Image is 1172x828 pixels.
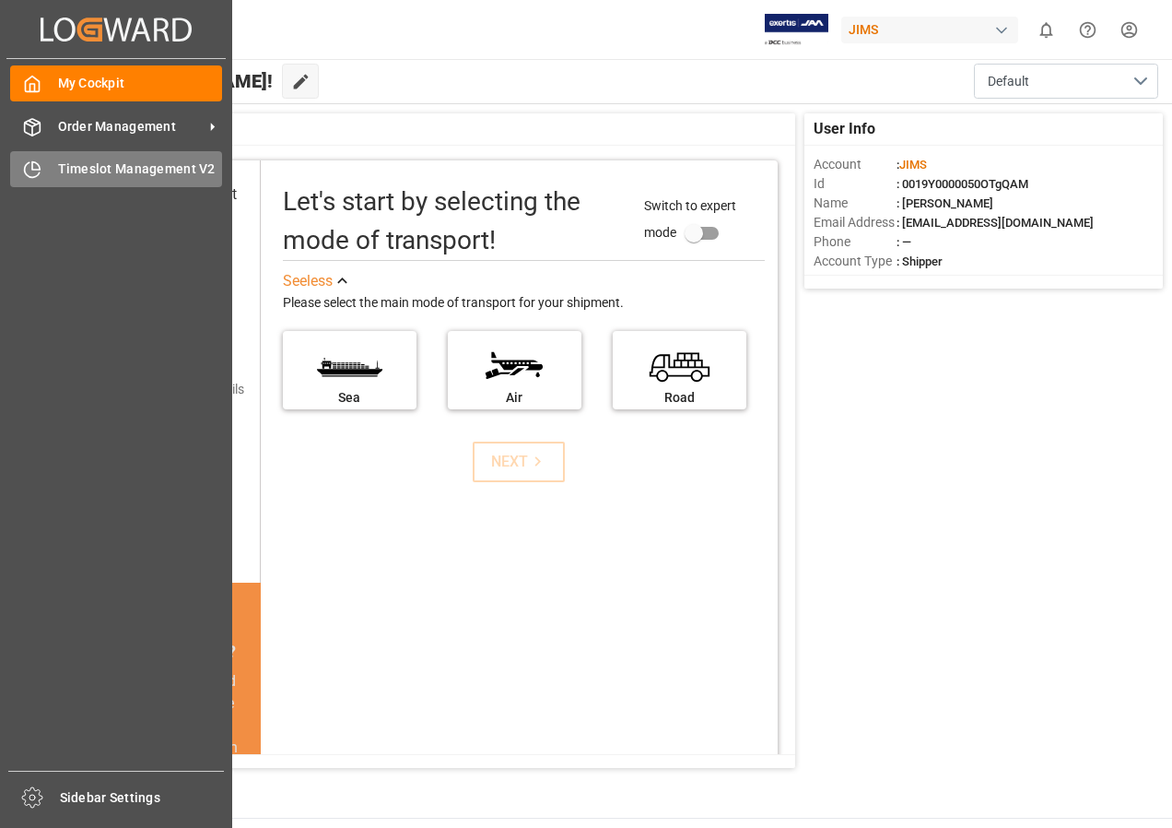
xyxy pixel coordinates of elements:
a: Timeslot Management V2 [10,151,222,187]
div: Air [457,388,572,408]
div: JIMS [841,17,1018,43]
div: NEXT [491,451,547,473]
a: My Cockpit [10,65,222,101]
button: open menu [974,64,1158,99]
div: See less [283,270,333,292]
div: Let's start by selecting the mode of transport! [283,183,627,260]
span: Id [814,174,897,194]
button: Help Center [1067,9,1108,51]
span: Name [814,194,897,213]
span: My Cockpit [58,74,223,93]
span: : [897,158,927,172]
span: User Info [814,118,875,140]
span: : [EMAIL_ADDRESS][DOMAIN_NAME] [897,216,1094,230]
span: Email Address [814,213,897,232]
div: Road [622,388,737,408]
span: Account Type [814,252,897,271]
span: : 0019Y0000050OTgQAM [897,177,1028,191]
span: Default [988,72,1029,91]
span: Account [814,155,897,174]
div: Please select the main mode of transport for your shipment. [283,292,765,314]
img: Exertis%20JAM%20-%20Email%20Logo.jpg_1722504956.jpg [765,14,828,46]
span: : [PERSON_NAME] [897,196,993,210]
span: Order Management [58,117,204,136]
button: JIMS [841,12,1025,47]
span: : Shipper [897,254,943,268]
span: Sidebar Settings [60,788,225,808]
span: Phone [814,232,897,252]
span: Timeslot Management V2 [58,160,223,179]
button: show 0 new notifications [1025,9,1067,51]
div: Add shipping details [129,380,244,399]
span: : — [897,235,911,249]
span: Switch to expert mode [644,198,736,240]
button: NEXT [473,442,565,482]
div: Sea [292,388,407,408]
span: JIMS [899,158,927,172]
